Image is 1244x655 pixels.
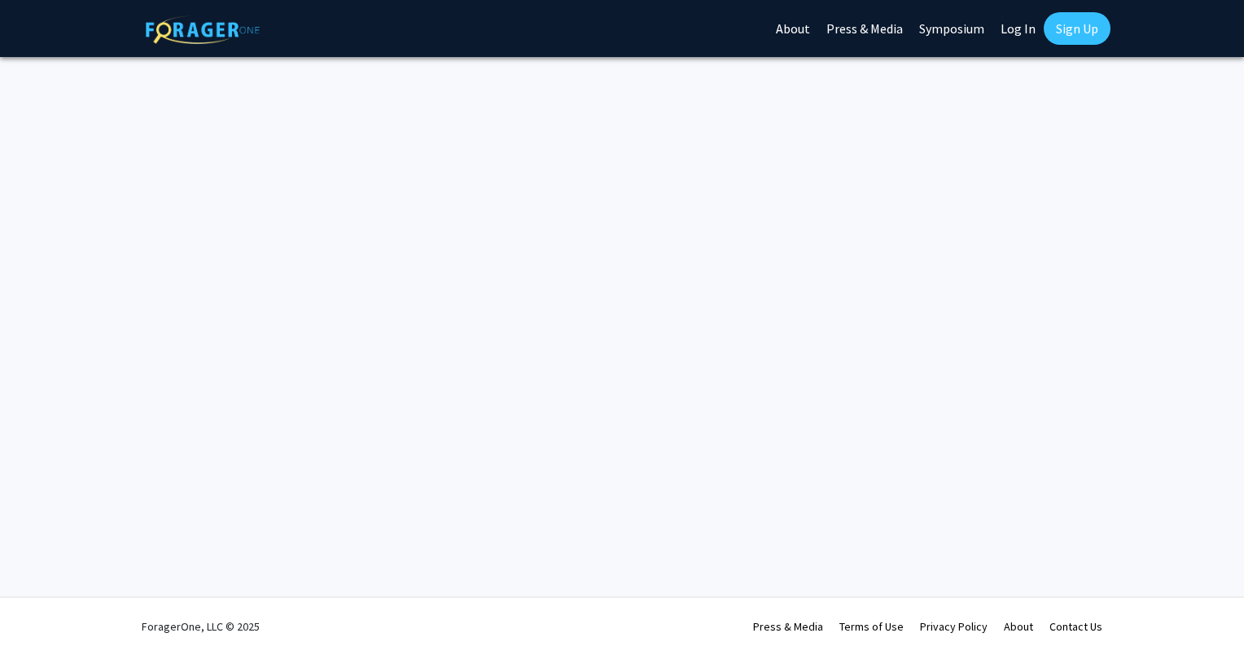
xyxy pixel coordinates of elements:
[1004,619,1033,634] a: About
[839,619,904,634] a: Terms of Use
[753,619,823,634] a: Press & Media
[1049,619,1102,634] a: Contact Us
[146,15,260,44] img: ForagerOne Logo
[142,598,260,655] div: ForagerOne, LLC © 2025
[1044,12,1110,45] a: Sign Up
[920,619,988,634] a: Privacy Policy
